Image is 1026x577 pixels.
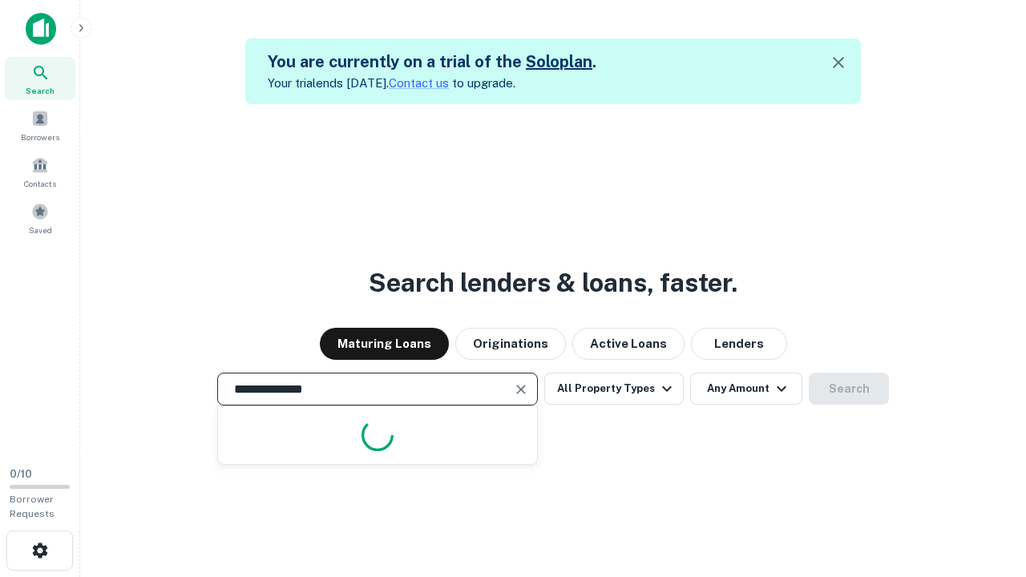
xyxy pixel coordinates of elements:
button: Lenders [691,328,787,360]
p: Your trial ends [DATE]. to upgrade. [268,74,596,93]
a: Saved [5,196,75,240]
span: Borrower Requests [10,494,55,519]
span: Borrowers [21,131,59,143]
button: Maturing Loans [320,328,449,360]
button: Clear [510,378,532,401]
a: Soloplan [526,52,592,71]
span: 0 / 10 [10,468,32,480]
h3: Search lenders & loans, faster. [369,264,737,302]
span: Saved [29,224,52,236]
a: Contacts [5,150,75,193]
span: Search [26,84,55,97]
span: Contacts [24,177,56,190]
h5: You are currently on a trial of the . [268,50,596,74]
a: Search [5,57,75,100]
button: Originations [455,328,566,360]
button: Active Loans [572,328,685,360]
img: capitalize-icon.png [26,13,56,45]
a: Contact us [389,76,449,90]
iframe: Chat Widget [946,449,1026,526]
button: All Property Types [544,373,684,405]
a: Borrowers [5,103,75,147]
button: Any Amount [690,373,802,405]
